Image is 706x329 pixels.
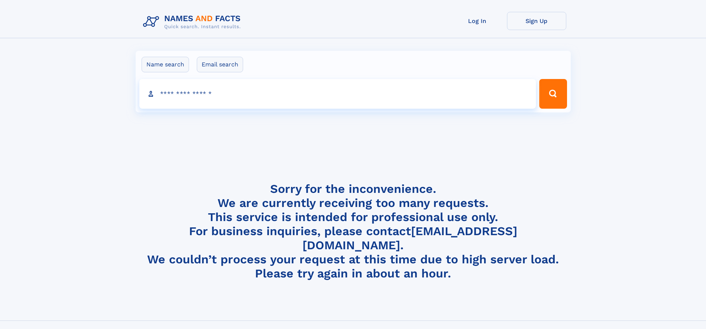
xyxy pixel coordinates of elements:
[539,79,567,109] button: Search Button
[507,12,566,30] a: Sign Up
[142,57,189,72] label: Name search
[140,182,566,281] h4: Sorry for the inconvenience. We are currently receiving too many requests. This service is intend...
[139,79,536,109] input: search input
[448,12,507,30] a: Log In
[302,224,517,252] a: [EMAIL_ADDRESS][DOMAIN_NAME]
[140,12,247,32] img: Logo Names and Facts
[197,57,243,72] label: Email search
